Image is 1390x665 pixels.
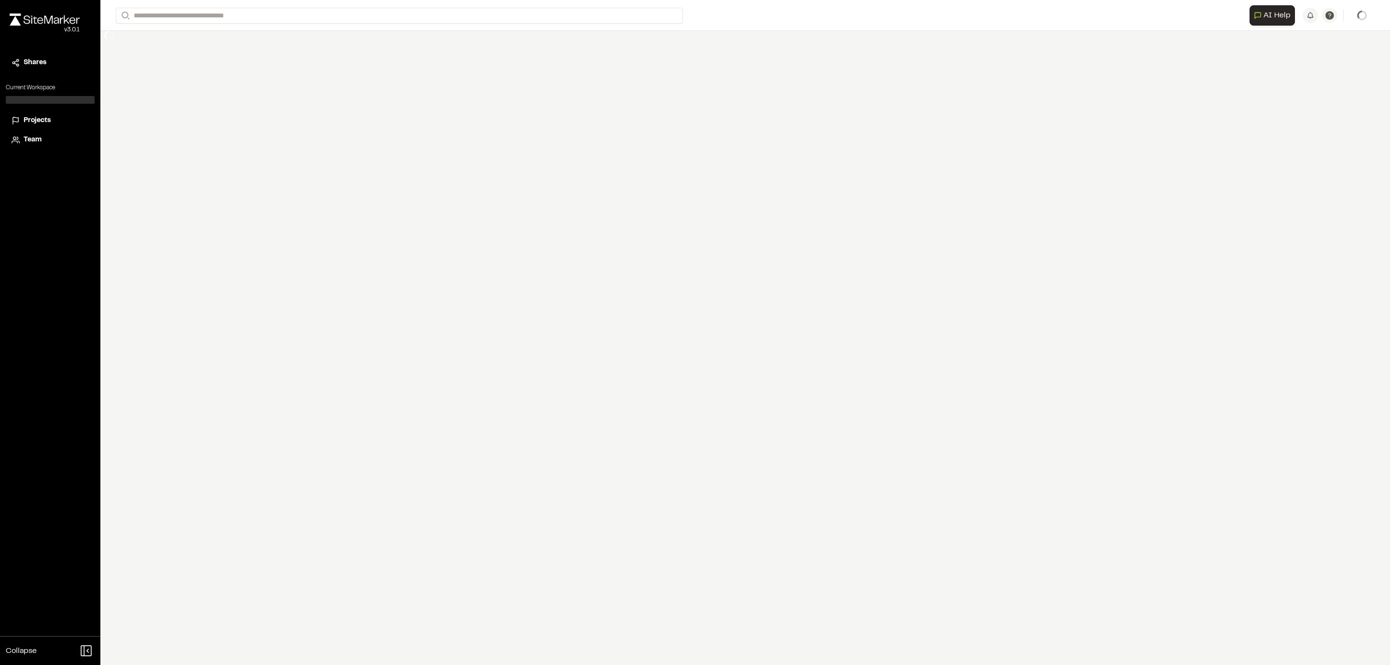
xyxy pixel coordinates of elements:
[12,115,89,126] a: Projects
[6,645,37,657] span: Collapse
[24,57,46,68] span: Shares
[6,83,95,92] p: Current Workspace
[24,135,42,145] span: Team
[1250,5,1295,26] button: Open AI Assistant
[116,8,133,24] button: Search
[10,14,80,26] img: rebrand.png
[10,26,80,34] div: Oh geez...please don't...
[12,135,89,145] a: Team
[1250,5,1299,26] div: Open AI Assistant
[1264,10,1291,21] span: AI Help
[24,115,51,126] span: Projects
[12,57,89,68] a: Shares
